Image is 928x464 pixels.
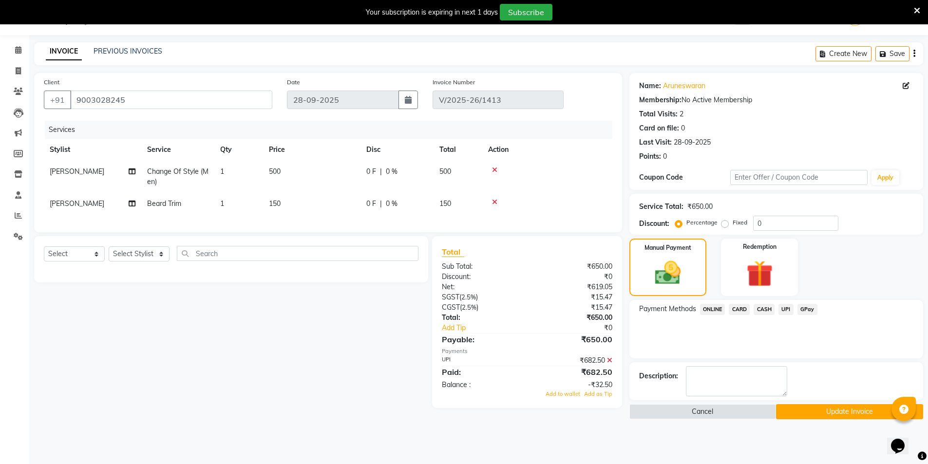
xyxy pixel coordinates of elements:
div: No Active Membership [639,95,913,105]
div: 0 [681,123,685,133]
th: Total [434,139,482,161]
span: 1 [220,199,224,208]
div: ₹682.50 [527,355,620,366]
span: 0 % [386,167,398,177]
th: Stylist [44,139,141,161]
div: Total: [435,313,527,323]
div: Services [45,121,620,139]
div: Total Visits: [639,109,678,119]
div: 2 [680,109,683,119]
div: Payable: [435,334,527,345]
span: 2.5% [462,303,476,311]
img: _cash.svg [647,258,689,288]
div: Service Total: [639,202,683,212]
span: CGST [442,303,460,312]
div: Discount: [435,272,527,282]
input: Search [177,246,418,261]
div: Description: [639,371,678,381]
div: ₹15.47 [527,292,620,302]
div: Membership: [639,95,682,105]
div: ₹650.00 [527,313,620,323]
span: ONLINE [700,304,725,315]
th: Qty [214,139,263,161]
span: Add to wallet [546,390,580,397]
div: Sub Total: [435,261,527,272]
div: ₹15.47 [527,302,620,313]
button: Cancel [629,404,776,419]
th: Disc [360,139,434,161]
th: Price [263,139,360,161]
input: Enter Offer / Coupon Code [730,170,868,185]
div: Coupon Code [639,172,731,183]
div: Card on file: [639,123,679,133]
label: Redemption [743,242,776,251]
span: 500 [269,167,281,176]
span: Beard Trim [147,199,181,208]
input: Search by Name/Mobile/Email/Code [70,91,272,109]
div: ₹650.00 [527,261,620,272]
span: 150 [269,199,281,208]
label: Fixed [733,218,747,227]
div: -₹32.50 [527,380,620,390]
div: Paid: [435,366,527,378]
label: Client [44,78,59,87]
span: Add as Tip [584,390,612,397]
a: INVOICE [46,43,82,60]
button: Save [875,46,909,61]
span: SGST [442,293,459,301]
span: Payment Methods [639,304,696,314]
span: UPI [778,304,794,315]
th: Service [141,139,214,161]
label: Manual Payment [644,243,691,252]
div: Name: [639,81,661,91]
button: +91 [44,91,71,109]
label: Date [287,78,300,87]
div: UPI [435,355,527,366]
div: Your subscription is expiring in next 1 days [366,7,498,18]
div: Payments [442,347,612,355]
button: Subscribe [500,4,552,20]
div: ₹650.00 [527,334,620,345]
span: GPay [797,304,817,315]
img: _gift.svg [738,257,781,290]
span: 2.5% [461,293,476,301]
div: Points: [639,151,661,162]
div: ₹682.50 [527,366,620,378]
div: 0 [663,151,667,162]
span: Total [442,247,464,257]
span: Change Of Style (Men) [147,167,208,186]
div: 28-09-2025 [674,137,711,148]
span: 0 F [366,199,376,209]
span: 0 % [386,199,398,209]
button: Create New [815,46,871,61]
div: ( ) [435,292,527,302]
a: Add Tip [435,323,542,333]
span: 0 F [366,167,376,177]
span: CASH [754,304,775,315]
div: Discount: [639,219,669,229]
label: Percentage [686,218,718,227]
div: ₹0 [527,272,620,282]
div: ₹0 [543,323,620,333]
a: PREVIOUS INVOICES [94,47,162,56]
label: Invoice Number [433,78,475,87]
span: | [380,199,382,209]
span: [PERSON_NAME] [50,167,104,176]
span: 1 [220,167,224,176]
span: CARD [729,304,750,315]
span: [PERSON_NAME] [50,199,104,208]
a: Aruneswaran [663,81,705,91]
div: ₹619.05 [527,282,620,292]
div: Balance : [435,380,527,390]
div: ₹650.00 [687,202,713,212]
span: 150 [439,199,451,208]
div: Net: [435,282,527,292]
button: Update Invoice [776,404,923,419]
div: Last Visit: [639,137,672,148]
div: ( ) [435,302,527,313]
th: Action [482,139,612,161]
button: Apply [871,170,899,185]
span: | [380,167,382,177]
span: 500 [439,167,451,176]
iframe: chat widget [887,425,918,454]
